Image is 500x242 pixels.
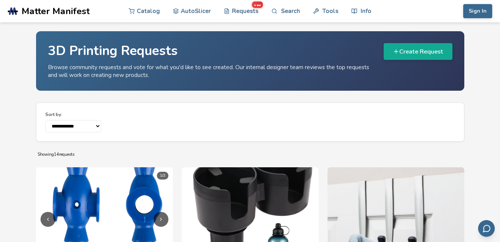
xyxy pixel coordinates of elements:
div: 1 / 2 [157,172,168,179]
button: Sign In [463,4,492,18]
span: new [252,1,264,8]
p: Browse community requests and vote for what you'd like to see created. Our internal designer team... [48,63,375,79]
button: Previous image [41,212,55,227]
label: Sort by: [45,112,101,117]
span: Matter Manifest [22,6,90,16]
button: Next image [154,212,168,227]
p: Showing 14 requests [38,151,463,158]
button: Create Request [384,43,452,60]
h1: 3D Printing Requests [48,43,375,59]
button: Send feedback via email [478,220,495,237]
